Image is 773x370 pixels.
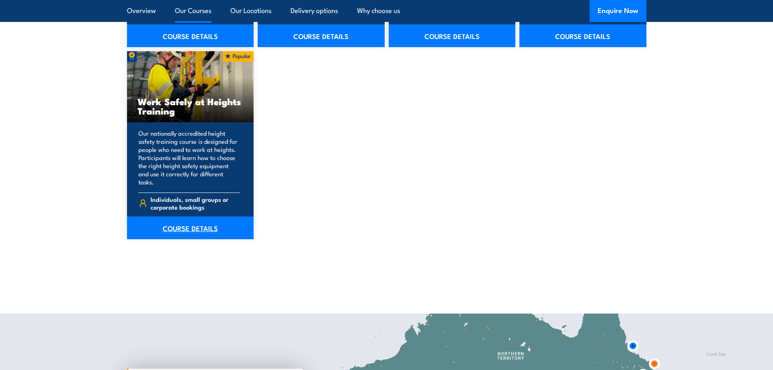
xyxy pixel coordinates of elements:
[138,97,243,115] h3: Work Safely at Heights Training
[127,24,254,47] a: COURSE DETAILS
[389,24,516,47] a: COURSE DETAILS
[138,129,240,186] p: Our nationally accredited height safety training course is designed for people who need to work a...
[151,195,240,211] span: Individuals, small groups or corporate bookings
[127,216,254,239] a: COURSE DETAILS
[258,24,385,47] a: COURSE DETAILS
[519,24,646,47] a: COURSE DETAILS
